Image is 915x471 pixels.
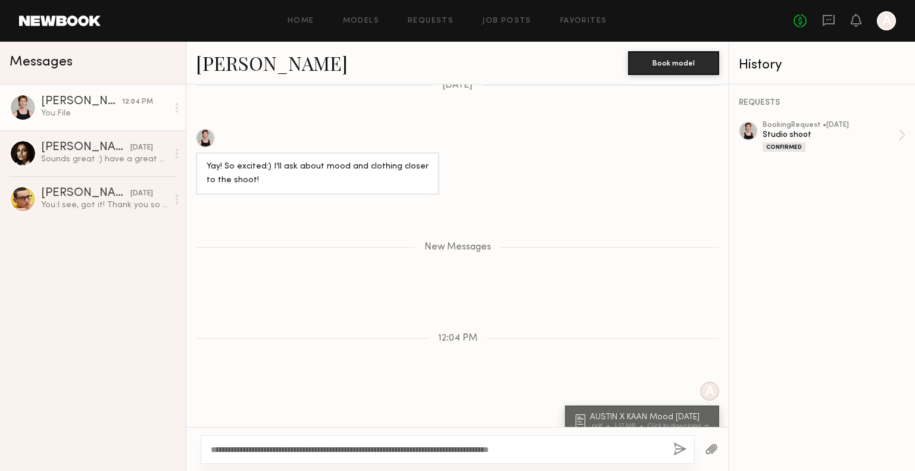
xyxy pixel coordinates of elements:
[590,423,614,429] div: .pdf
[122,96,153,108] div: 12:04 PM
[739,99,905,107] div: REQUESTS
[424,242,491,252] span: New Messages
[207,160,429,188] div: Yay! So excited:) I’ll ask about mood and clothing closer to the shoot!
[739,58,905,72] div: History
[130,142,153,154] div: [DATE]
[628,57,719,67] a: Book model
[10,55,73,69] span: Messages
[343,17,379,25] a: Models
[41,108,168,119] div: You: File
[763,121,898,129] div: booking Request • [DATE]
[408,17,454,25] a: Requests
[41,154,168,165] div: Sounds great :) have a great weekend!
[41,142,130,154] div: [PERSON_NAME]
[196,50,348,76] a: [PERSON_NAME]
[288,17,314,25] a: Home
[482,17,532,25] a: Job Posts
[41,96,122,108] div: [PERSON_NAME]
[438,333,477,344] span: 12:04 PM
[628,51,719,75] button: Book model
[590,413,712,422] div: AUSTIN X KAAN Mood [DATE]
[877,11,896,30] a: A
[614,423,648,429] div: 1.17 MB
[763,129,898,141] div: Studio shoot
[763,121,905,152] a: bookingRequest •[DATE]Studio shootConfirmed
[41,199,168,211] div: You: I see, got it! Thank you so much for letting me know :)
[560,17,607,25] a: Favorites
[648,423,708,429] div: Click to download
[41,188,130,199] div: [PERSON_NAME]
[576,413,712,429] a: AUSTIN X KAAN Mood [DATE].pdf1.17 MBClick to download
[130,188,153,199] div: [DATE]
[763,142,805,152] div: Confirmed
[442,80,473,91] span: [DATE]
